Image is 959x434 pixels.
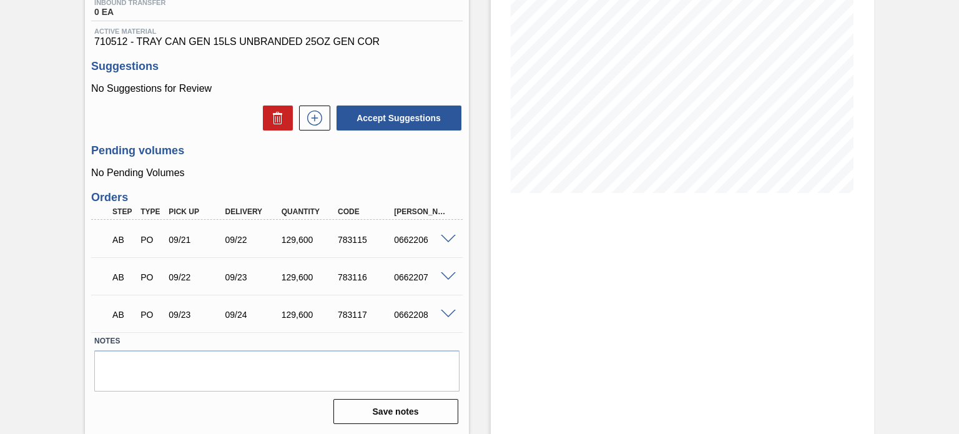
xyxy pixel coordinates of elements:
[137,235,165,245] div: Purchase order
[278,207,340,216] div: Quantity
[337,106,461,131] button: Accept Suggestions
[94,36,459,47] span: 710512 - TRAY CAN GEN 15LS UNBRANDED 25OZ GEN COR
[112,235,134,245] p: AB
[91,60,462,73] h3: Suggestions
[330,104,463,132] div: Accept Suggestions
[335,235,396,245] div: 783115
[391,310,453,320] div: 0662208
[91,83,462,94] p: No Suggestions for Review
[137,207,165,216] div: Type
[137,272,165,282] div: Purchase order
[137,310,165,320] div: Purchase order
[333,399,458,424] button: Save notes
[165,310,227,320] div: 09/23/2025
[335,207,396,216] div: Code
[293,106,330,131] div: New suggestion
[222,310,284,320] div: 09/24/2025
[112,310,134,320] p: AB
[94,332,459,350] label: Notes
[278,235,340,245] div: 129,600
[335,310,396,320] div: 783117
[91,167,462,179] p: No Pending Volumes
[165,207,227,216] div: Pick up
[165,272,227,282] div: 09/22/2025
[391,207,453,216] div: [PERSON_NAME]. ID
[278,310,340,320] div: 129,600
[109,207,137,216] div: Step
[112,272,134,282] p: AB
[278,272,340,282] div: 129,600
[391,235,453,245] div: 0662206
[109,264,137,291] div: Awaiting Billing
[94,27,459,35] span: Active Material
[391,272,453,282] div: 0662207
[257,106,293,131] div: Delete Suggestions
[91,191,462,204] h3: Orders
[91,144,462,157] h3: Pending volumes
[94,7,165,17] span: 0 EA
[222,207,284,216] div: Delivery
[165,235,227,245] div: 09/21/2025
[335,272,396,282] div: 783116
[109,226,137,254] div: Awaiting Billing
[222,235,284,245] div: 09/22/2025
[109,301,137,328] div: Awaiting Billing
[222,272,284,282] div: 09/23/2025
